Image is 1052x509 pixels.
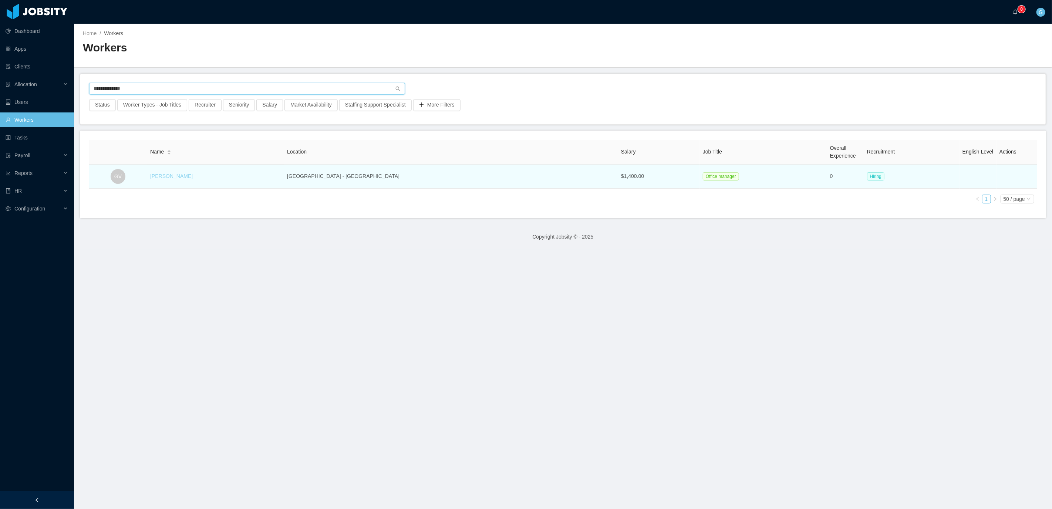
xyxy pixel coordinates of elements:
span: Overall Experience [830,145,856,159]
span: / [100,30,101,36]
i: icon: left [975,197,980,201]
button: Seniority [223,99,255,111]
span: Allocation [14,81,37,87]
button: Salary [256,99,283,111]
div: Sort [167,149,171,154]
a: Hiring [867,173,887,179]
a: 1 [982,195,991,203]
span: English Level [962,149,993,155]
span: GV [114,169,122,184]
i: icon: setting [6,206,11,211]
span: Recruitment [867,149,895,155]
i: icon: caret-up [167,149,171,151]
i: icon: line-chart [6,171,11,176]
a: icon: userWorkers [6,112,68,127]
a: icon: appstoreApps [6,41,68,56]
div: 50 / page [1004,195,1025,203]
span: $1,400.00 [621,173,644,179]
span: Office manager [703,172,739,181]
a: Home [83,30,97,36]
li: 1 [982,195,991,203]
sup: 0 [1018,6,1025,13]
li: Next Page [991,195,1000,203]
button: Worker Types - Job Titles [117,99,187,111]
span: Actions [999,149,1016,155]
button: Market Availability [284,99,338,111]
i: icon: caret-down [167,152,171,154]
a: icon: profileTasks [6,130,68,145]
footer: Copyright Jobsity © - 2025 [74,224,1052,250]
i: icon: search [395,86,401,91]
h2: Workers [83,40,563,55]
i: icon: bell [1013,9,1018,14]
span: Salary [621,149,636,155]
span: Job Title [703,149,722,155]
a: icon: auditClients [6,59,68,74]
a: [PERSON_NAME] [150,173,193,179]
i: icon: file-protect [6,153,11,158]
i: icon: right [993,197,998,201]
button: Staffing Support Specialist [339,99,412,111]
span: Location [287,149,307,155]
span: Name [150,148,164,156]
span: Hiring [867,172,884,181]
span: HR [14,188,22,194]
td: [GEOGRAPHIC_DATA] - [GEOGRAPHIC_DATA] [284,165,618,189]
span: Payroll [14,152,30,158]
span: G [1039,8,1043,17]
a: icon: pie-chartDashboard [6,24,68,38]
a: icon: robotUsers [6,95,68,109]
i: icon: down [1026,197,1031,202]
i: icon: solution [6,82,11,87]
span: Workers [104,30,123,36]
i: icon: book [6,188,11,193]
span: Reports [14,170,33,176]
td: 0 [827,165,864,189]
span: Configuration [14,206,45,212]
li: Previous Page [973,195,982,203]
button: Status [89,99,116,111]
button: Recruiter [189,99,222,111]
button: icon: plusMore Filters [413,99,461,111]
